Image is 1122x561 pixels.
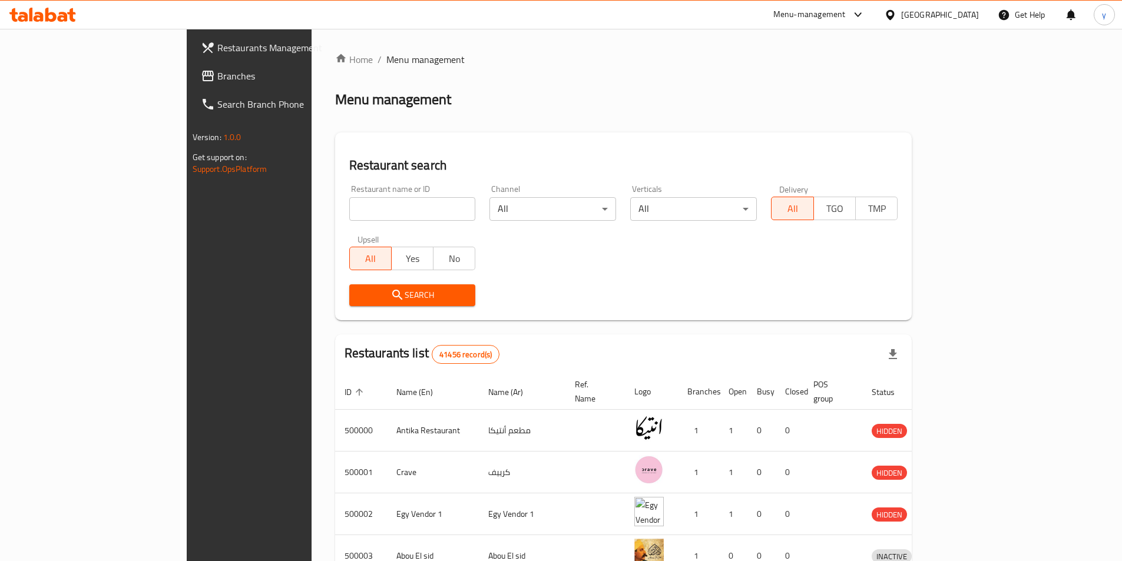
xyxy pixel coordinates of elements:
[386,52,465,67] span: Menu management
[813,197,856,220] button: TGO
[433,247,475,270] button: No
[378,52,382,67] li: /
[488,385,538,399] span: Name (Ar)
[387,493,479,535] td: Egy Vendor 1
[872,424,907,438] span: HIDDEN
[776,200,809,217] span: All
[1102,8,1106,21] span: y
[223,130,241,145] span: 1.0.0
[634,413,664,443] img: Antika Restaurant
[872,508,907,522] span: HIDDEN
[634,455,664,484] img: Crave
[193,150,247,165] span: Get support on:
[432,345,499,364] div: Total records count
[391,247,433,270] button: Yes
[575,377,611,406] span: Ref. Name
[879,340,907,369] div: Export file
[872,385,910,399] span: Status
[678,374,719,410] th: Branches
[191,34,374,62] a: Restaurants Management
[193,161,267,177] a: Support.OpsPlatform
[349,284,476,306] button: Search
[747,374,776,410] th: Busy
[747,493,776,535] td: 0
[489,197,616,221] div: All
[813,377,848,406] span: POS group
[630,197,757,221] div: All
[396,250,429,267] span: Yes
[860,200,893,217] span: TMP
[872,466,907,480] span: HIDDEN
[438,250,471,267] span: No
[217,41,365,55] span: Restaurants Management
[349,247,392,270] button: All
[217,97,365,111] span: Search Branch Phone
[387,410,479,452] td: Antika Restaurant
[747,452,776,493] td: 0
[217,69,365,83] span: Branches
[719,493,747,535] td: 1
[335,90,451,109] h2: Menu management
[625,374,678,410] th: Logo
[432,349,499,360] span: 41456 record(s)
[678,493,719,535] td: 1
[359,288,466,303] span: Search
[345,385,367,399] span: ID
[358,235,379,243] label: Upsell
[747,410,776,452] td: 0
[345,344,500,364] h2: Restaurants list
[479,410,565,452] td: مطعم أنتيكا
[387,452,479,493] td: Crave
[678,410,719,452] td: 1
[349,157,898,174] h2: Restaurant search
[719,452,747,493] td: 1
[479,493,565,535] td: Egy Vendor 1
[349,197,476,221] input: Search for restaurant name or ID..
[872,424,907,438] div: HIDDEN
[191,90,374,118] a: Search Branch Phone
[335,52,912,67] nav: breadcrumb
[719,374,747,410] th: Open
[193,130,221,145] span: Version:
[773,8,846,22] div: Menu-management
[776,493,804,535] td: 0
[776,374,804,410] th: Closed
[779,185,809,193] label: Delivery
[819,200,851,217] span: TGO
[776,410,804,452] td: 0
[855,197,898,220] button: TMP
[479,452,565,493] td: كرييف
[355,250,387,267] span: All
[771,197,813,220] button: All
[901,8,979,21] div: [GEOGRAPHIC_DATA]
[396,385,448,399] span: Name (En)
[678,452,719,493] td: 1
[719,410,747,452] td: 1
[191,62,374,90] a: Branches
[776,452,804,493] td: 0
[634,497,664,526] img: Egy Vendor 1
